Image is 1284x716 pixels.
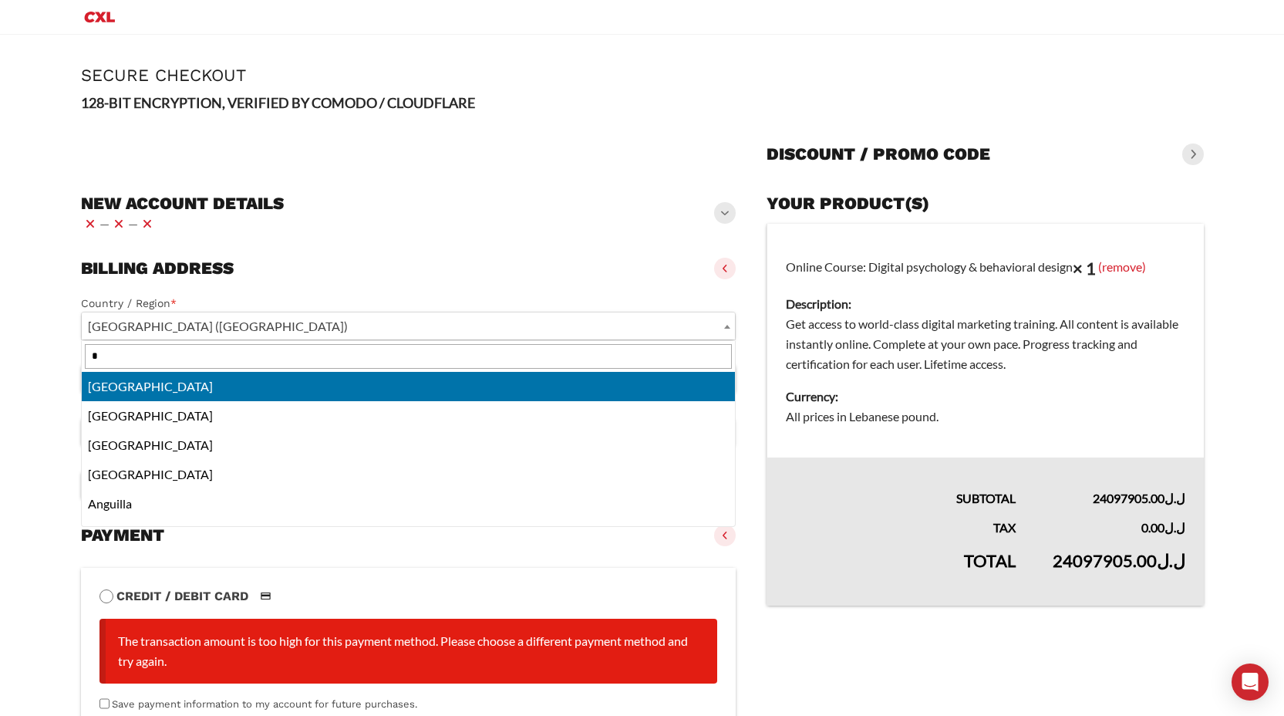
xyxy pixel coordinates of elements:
li: [GEOGRAPHIC_DATA] [82,372,736,401]
bdi: 24097905.00 [1093,491,1185,505]
div: Open Intercom Messenger [1232,664,1269,701]
li: [GEOGRAPHIC_DATA] [82,518,736,548]
span: Country / Region [81,312,736,340]
dt: Description: [786,294,1185,314]
dt: Currency: [786,387,1185,407]
label: Credit / Debit Card [99,586,718,606]
bdi: 0.00 [1141,520,1185,535]
li: [GEOGRAPHIC_DATA] [82,431,736,460]
img: Credit / Debit Card [251,587,280,606]
th: Subtotal [767,458,1034,508]
input: Credit / Debit CardCredit / Debit Card [99,589,113,603]
span: ل.ل [1164,520,1185,535]
vaadin-horizontal-layout: — — [81,214,284,233]
a: (remove) [1098,258,1146,273]
li: The transaction amount is too high for this payment method. Please choose a different payment met... [99,619,718,684]
h3: New account details [81,193,284,214]
span: ل.ل [1164,491,1185,505]
h3: Discount / promo code [767,144,990,165]
td: Online Course: Digital psychology & behavioral design [767,224,1204,458]
h1: Secure Checkout [81,66,1204,85]
span: United States (US) [82,312,736,339]
label: Country / Region [81,295,736,312]
li: [GEOGRAPHIC_DATA] [82,401,736,431]
dd: All prices in Lebanese pound. [786,407,1185,427]
h3: Billing address [81,258,234,279]
th: Total [767,538,1034,606]
bdi: 24097905.00 [1053,550,1185,571]
strong: 128-BIT ENCRYPTION, VERIFIED BY COMODO / CLOUDFLARE [81,94,475,111]
label: Save payment information to my account for future purchases. [112,698,417,710]
th: Tax [767,508,1034,538]
strong: × 1 [1073,258,1096,279]
dd: Get access to world-class digital marketing training. All content is available instantly online. ... [786,314,1185,374]
h3: Payment [81,525,164,546]
li: Anguilla [82,489,736,518]
li: [GEOGRAPHIC_DATA] [82,460,736,489]
span: ل.ل [1157,550,1185,571]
